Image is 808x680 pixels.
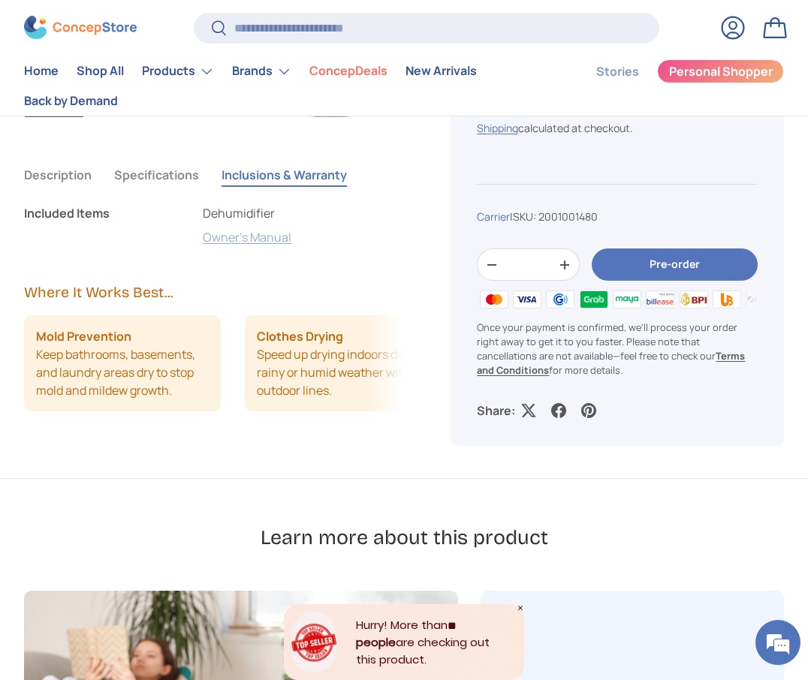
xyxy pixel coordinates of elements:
[477,289,510,311] img: master
[611,289,644,311] img: maya
[477,402,515,420] p: Share:
[77,57,124,86] a: Shop All
[24,86,118,116] a: Back by Demand
[246,8,282,44] div: Minimize live chat window
[32,189,262,341] span: We are offline. Please leave us a message.
[24,158,92,192] button: Description
[657,59,784,83] a: Personal Shopper
[36,327,131,345] strong: Mold Prevention
[8,410,286,462] textarea: Type your message and click 'Submit'
[257,327,343,345] strong: Clothes Drying
[203,229,291,245] a: Owner's Manual
[596,57,639,86] a: Stories
[477,210,510,224] a: Carrier
[222,158,347,192] button: Inclusions & Warranty
[710,289,743,311] img: ubp
[24,56,560,116] nav: Primary
[577,289,611,311] img: grabpay
[477,349,745,377] a: Terms and Conditions
[245,315,442,411] li: Speed up drying indoors during rainy or humid weather without outdoor lines.
[477,320,758,378] p: Once your payment is confirmed, we'll process your order right away to get it to you faster. Plea...
[669,66,773,78] span: Personal Shopper
[78,84,252,104] div: Leave a message
[592,249,758,281] button: Pre-order
[223,56,300,86] summary: Brands
[513,210,536,224] span: SKU:
[406,57,477,86] a: New Arrivals
[644,289,677,311] img: billease
[24,204,144,246] div: Included Items
[477,121,758,137] div: calculated at checkout.
[517,604,524,612] div: Close
[24,17,137,40] img: ConcepStore
[477,122,518,136] a: Shipping
[24,282,402,302] h2: Where It Works Best...
[183,204,291,222] li: Dehumidifier
[24,315,221,411] li: Keep bathrooms, basements, and laundry areas dry to stop mold and mildew growth.
[544,289,577,311] img: gcash
[261,525,548,551] h2: Learn more about this product
[560,56,784,116] nav: Secondary
[309,57,387,86] a: ConcepDeals
[677,289,710,311] img: bpi
[511,289,544,311] img: visa
[220,462,273,483] em: Submit
[743,289,776,311] img: qrph
[510,210,598,224] span: |
[133,56,223,86] summary: Products
[24,57,59,86] a: Home
[114,158,199,192] button: Specifications
[538,210,598,224] span: 2001001480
